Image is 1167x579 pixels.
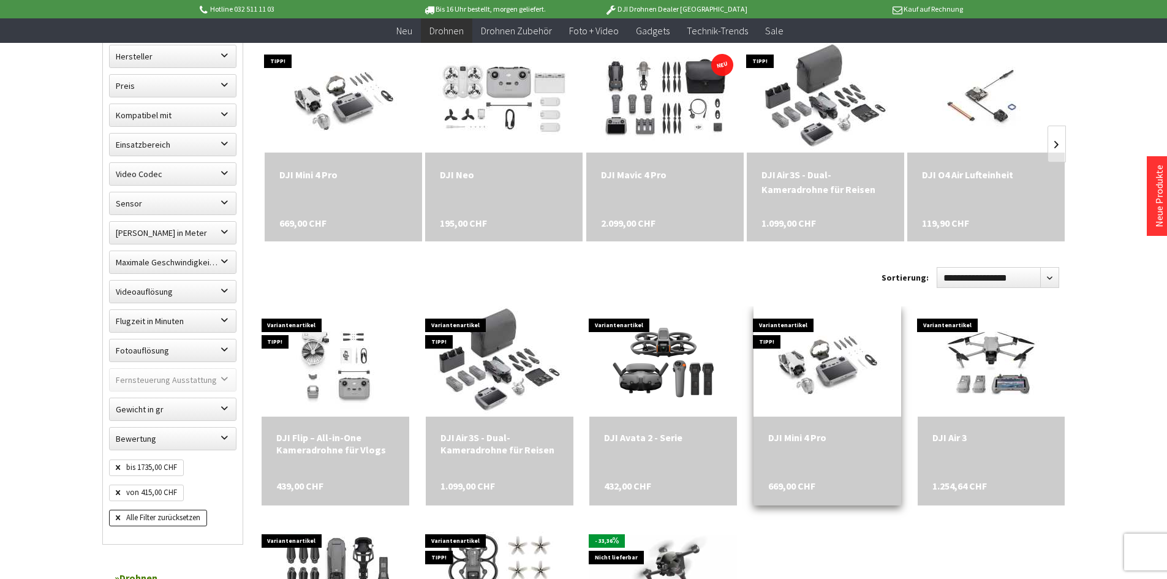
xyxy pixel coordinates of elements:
span: von 415,00 CHF [109,485,184,501]
p: Bis 16 Uhr bestellt, morgen geliefert. [389,2,580,17]
label: Videoauflösung [110,281,236,303]
a: Drohnen Zubehör [472,18,561,44]
img: DJI Air 3S - Dual-Kameradrohne für Reisen [434,306,565,417]
span: 432,00 CHF [604,480,651,492]
div: DJI O4 Air Lufteinheit [922,167,1050,182]
label: Fotoauflösung [110,339,236,361]
label: Hersteller [110,45,236,67]
span: Sale [765,25,784,37]
a: DJI Avata 2 - Serie 432,00 CHF [604,431,722,444]
div: DJI Neo [440,167,568,182]
span: 669,00 CHF [279,216,327,230]
img: DJI Flip – All-in-One Kameradrohne für Vlogs [262,306,409,417]
span: Alle Filter zurücksetzen [109,510,207,526]
a: DJI Mini 4 Pro 669,00 CHF [279,167,407,182]
span: 1.099,00 CHF [761,216,816,230]
span: Gadgets [636,25,670,37]
label: Video Codec [110,163,236,185]
div: DJI Air 3S - Dual-Kameradrohne für Reisen [440,431,559,456]
label: Gewicht in gr [110,398,236,420]
span: Neu [396,25,412,37]
a: Sale [757,18,792,44]
span: Foto + Video [569,25,619,37]
div: DJI Mavic 4 Pro [601,167,729,182]
a: DJI Air 3S - Dual-Kameradrohne für Reisen 1.099,00 CHF [440,431,559,456]
label: Fernsteuerung Ausstattung [110,369,236,391]
a: Foto + Video [561,18,627,44]
img: DJI Air 3S - Dual-Kameradrohne für Reisen [760,42,891,153]
img: DJI Mavic 4 Pro [591,42,738,153]
span: 439,00 CHF [276,480,323,492]
a: DJI Air 3 1.254,64 CHF [932,431,1051,444]
span: 1.254,64 CHF [932,480,987,492]
img: DJI Mini 4 Pro [274,42,412,153]
a: DJI Mini 4 Pro 669,00 CHF [768,431,886,444]
label: Maximale Flughöhe in Meter [110,222,236,244]
label: Bewertung [110,428,236,450]
span: 1.099,00 CHF [440,480,495,492]
p: Hotline 032 511 11 03 [198,2,389,17]
img: DJI Air 3 [936,306,1046,417]
div: DJI Air 3S - Dual-Kameradrohne für Reisen [761,167,889,197]
a: Technik-Trends [678,18,757,44]
label: Sensor [110,192,236,214]
p: DJI Drohnen Dealer [GEOGRAPHIC_DATA] [580,2,771,17]
span: Drohnen Zubehör [481,25,552,37]
label: Sortierung: [882,268,929,287]
label: Flugzeit in Minuten [110,310,236,332]
div: DJI Avata 2 - Serie [604,431,722,444]
label: Maximale Geschwindigkeit in km/h [110,251,236,273]
div: DJI Air 3 [932,431,1051,444]
a: Neue Produkte [1153,165,1165,227]
img: DJI Neo [439,42,569,153]
label: Kompatibel mit [110,104,236,126]
span: 195,00 CHF [440,216,487,230]
span: Technik-Trends [687,25,748,37]
label: Preis [110,75,236,97]
label: Einsatzbereich [110,134,236,156]
div: DJI Flip – All-in-One Kameradrohne für Vlogs [276,431,395,456]
div: DJI Mini 4 Pro [768,431,886,444]
a: Gadgets [627,18,678,44]
div: DJI Mini 4 Pro [279,167,407,182]
a: DJI O4 Air Lufteinheit 119,90 CHF [922,167,1050,182]
a: DJI Mavic 4 Pro 2.099,00 CHF [601,167,729,182]
img: DJI Mini 4 Pro [758,306,896,417]
img: DJI Avata 2 - Serie [608,306,719,417]
span: 669,00 CHF [768,480,815,492]
a: DJI Neo 195,00 CHF [440,167,568,182]
span: Drohnen [429,25,464,37]
img: DJI O4 Air Lufteinheit [913,42,1060,153]
a: Drohnen [421,18,472,44]
span: 119,90 CHF [922,216,969,230]
p: Kauf auf Rechnung [772,2,963,17]
a: Neu [388,18,421,44]
span: bis 1735,00 CHF [109,460,184,476]
a: DJI Flip – All-in-One Kameradrohne für Vlogs 439,00 CHF [276,431,395,456]
span: 2.099,00 CHF [601,216,655,230]
a: DJI Air 3S - Dual-Kameradrohne für Reisen 1.099,00 CHF [761,167,889,197]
